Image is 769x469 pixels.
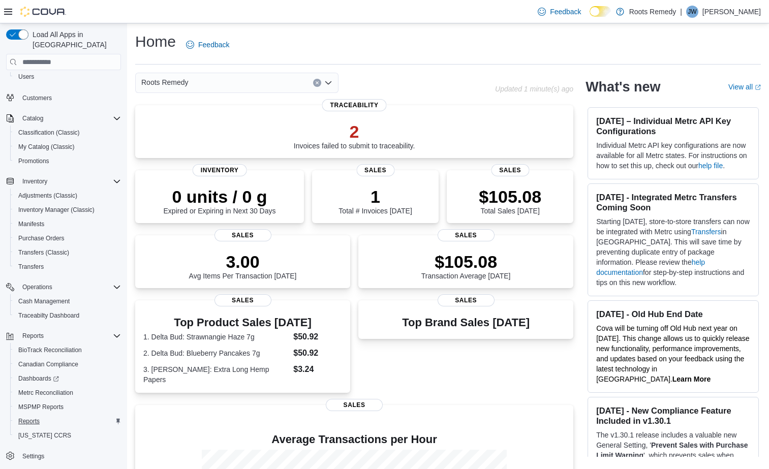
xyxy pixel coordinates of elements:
span: Transfers (Classic) [18,248,69,257]
p: 1 [339,186,412,207]
span: Operations [18,281,121,293]
button: Inventory Manager (Classic) [10,203,125,217]
a: Dashboards [10,371,125,386]
p: [PERSON_NAME] [702,6,761,18]
span: Catalog [18,112,121,124]
p: 0 units / 0 g [164,186,276,207]
p: $105.08 [479,186,541,207]
button: Catalog [2,111,125,126]
span: Traceabilty Dashboard [14,309,121,322]
button: Operations [18,281,56,293]
button: MSPMP Reports [10,400,125,414]
span: My Catalog (Classic) [18,143,75,151]
div: Expired or Expiring in Next 30 Days [164,186,276,215]
svg: External link [755,84,761,90]
span: Users [18,73,34,81]
div: Avg Items Per Transaction [DATE] [189,252,297,280]
span: Dashboards [14,372,121,385]
h4: Average Transactions per Hour [143,433,565,446]
span: [US_STATE] CCRS [18,431,71,440]
dd: $50.92 [293,347,342,359]
button: Manifests [10,217,125,231]
a: MSPMP Reports [14,401,68,413]
a: Transfers (Classic) [14,246,73,259]
h1: Home [135,32,176,52]
dt: 2. Delta Bud: Blueberry Pancakes 7g [143,348,289,358]
span: Dashboards [18,374,59,383]
span: Sales [326,399,383,411]
span: JW [688,6,696,18]
span: Feedback [198,40,229,50]
span: Inventory [193,164,247,176]
button: Settings [2,449,125,463]
p: | [680,6,682,18]
a: Feedback [182,35,233,55]
span: Purchase Orders [14,232,121,244]
button: Transfers [10,260,125,274]
a: My Catalog (Classic) [14,141,79,153]
span: My Catalog (Classic) [14,141,121,153]
span: Users [14,71,121,83]
span: Feedback [550,7,581,17]
div: John Walker [686,6,698,18]
a: Feedback [534,2,585,22]
p: $105.08 [421,252,511,272]
dt: 3. [PERSON_NAME]: Extra Long Hemp Papers [143,364,289,385]
a: Classification (Classic) [14,127,84,139]
span: Transfers [18,263,44,271]
span: Purchase Orders [18,234,65,242]
span: Settings [18,450,121,462]
h3: [DATE] - New Compliance Feature Included in v1.30.1 [596,405,750,426]
span: Sales [438,229,495,241]
a: BioTrack Reconciliation [14,344,86,356]
button: Canadian Compliance [10,357,125,371]
a: help file [698,162,723,170]
span: Load All Apps in [GEOGRAPHIC_DATA] [28,29,121,50]
button: Inventory [2,174,125,189]
p: Roots Remedy [629,6,676,18]
span: Cash Management [14,295,121,307]
button: Reports [2,329,125,343]
button: Clear input [313,79,321,87]
button: Cash Management [10,294,125,308]
button: Catalog [18,112,47,124]
button: Adjustments (Classic) [10,189,125,203]
a: Transfers [691,228,721,236]
h3: Top Brand Sales [DATE] [402,317,530,329]
span: Sales [491,164,529,176]
span: Promotions [14,155,121,167]
dd: $3.24 [293,363,342,376]
a: Dashboards [14,372,63,385]
span: Canadian Compliance [18,360,78,368]
h3: [DATE] - Old Hub End Date [596,309,750,319]
span: Washington CCRS [14,429,121,442]
span: BioTrack Reconciliation [14,344,121,356]
span: Cash Management [18,297,70,305]
button: Reports [18,330,48,342]
strong: Learn More [672,375,711,383]
p: Updated 1 minute(s) ago [495,85,573,93]
span: Sales [438,294,495,306]
a: Manifests [14,218,48,230]
span: Traceability [322,99,387,111]
span: Customers [22,94,52,102]
a: Metrc Reconciliation [14,387,77,399]
span: Metrc Reconciliation [18,389,73,397]
span: Classification (Classic) [18,129,80,137]
dd: $50.92 [293,331,342,343]
button: Promotions [10,154,125,168]
a: Adjustments (Classic) [14,190,81,202]
span: Inventory Manager (Classic) [18,206,95,214]
p: Individual Metrc API key configurations are now available for all Metrc states. For instructions ... [596,140,750,171]
span: Sales [214,294,271,306]
span: Metrc Reconciliation [14,387,121,399]
span: Classification (Classic) [14,127,121,139]
a: Transfers [14,261,48,273]
button: Reports [10,414,125,428]
button: Inventory [18,175,51,187]
a: Promotions [14,155,53,167]
span: Customers [18,91,121,104]
span: Transfers [14,261,121,273]
h2: What's new [586,79,660,95]
a: Purchase Orders [14,232,69,244]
